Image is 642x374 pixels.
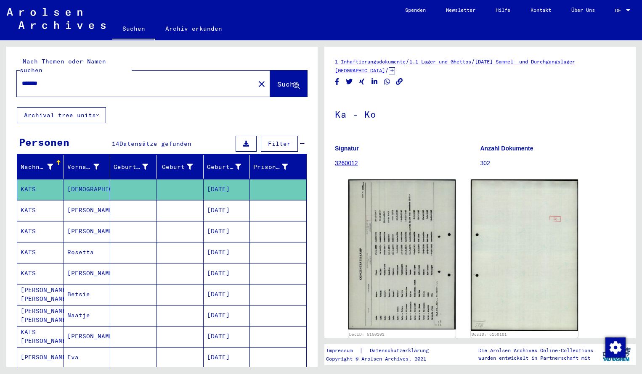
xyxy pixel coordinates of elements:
[114,160,159,174] div: Geburtsname
[605,337,625,357] div: Zustimmung ändern
[17,305,64,326] mat-cell: [PERSON_NAME] [PERSON_NAME]
[335,145,359,152] b: Signatur
[349,332,385,337] a: DocID: 5150101
[64,305,111,326] mat-cell: Naatje
[471,58,475,65] span: /
[335,95,625,132] h1: Ka - Ko
[64,179,111,200] mat-cell: [DEMOGRAPHIC_DATA]
[478,354,593,362] p: wurden entwickelt in Partnerschaft mit
[64,263,111,284] mat-cell: [PERSON_NAME]
[385,66,389,74] span: /
[326,346,359,355] a: Impressum
[17,347,64,368] mat-cell: [PERSON_NAME]
[348,179,456,329] img: 001.jpg
[478,347,593,354] p: Die Arolsen Archives Online-Collections
[155,18,232,39] a: Archiv erkunden
[207,160,252,174] div: Geburtsdatum
[67,160,110,174] div: Vorname
[204,221,250,242] mat-cell: [DATE]
[64,200,111,221] mat-cell: [PERSON_NAME]
[17,155,64,179] mat-header-cell: Nachname
[204,200,250,221] mat-cell: [DATE]
[204,326,250,347] mat-cell: [DATE]
[277,80,298,88] span: Suche
[20,58,106,74] mat-label: Nach Themen oder Namen suchen
[345,76,354,87] button: Share on Twitter
[480,145,533,152] b: Anzahl Dokumente
[17,221,64,242] mat-cell: KATS
[21,163,53,171] div: Nachname
[17,284,64,305] mat-cell: [PERSON_NAME] [PERSON_NAME]
[363,346,439,355] a: Datenschutzerklärung
[253,163,288,171] div: Prisoner #
[110,155,157,179] mat-header-cell: Geburtsname
[406,58,409,65] span: /
[160,160,203,174] div: Geburt‏
[17,326,64,347] mat-cell: KATS [PERSON_NAME]
[204,347,250,368] mat-cell: [DATE]
[250,155,306,179] mat-header-cell: Prisoner #
[615,8,624,13] span: DE
[358,76,366,87] button: Share on Xing
[471,179,578,331] img: 002.jpg
[17,107,106,123] button: Archival tree units
[112,18,155,40] a: Suchen
[333,76,342,87] button: Share on Facebook
[64,221,111,242] mat-cell: [PERSON_NAME]
[601,344,632,365] img: yv_logo.png
[17,242,64,263] mat-cell: KATS
[383,76,392,87] button: Share on WhatsApp
[64,242,111,263] mat-cell: Rosetta
[204,263,250,284] mat-cell: [DATE]
[157,155,204,179] mat-header-cell: Geburt‏
[160,163,193,171] div: Geburt‏
[19,134,69,150] div: Personen
[409,58,471,65] a: 1.1 Lager und Ghettos
[335,160,358,166] a: 3260012
[17,263,64,284] mat-cell: KATS
[204,155,250,179] mat-header-cell: Geburtsdatum
[64,326,111,347] mat-cell: [PERSON_NAME]
[204,284,250,305] mat-cell: [DATE]
[335,58,406,65] a: 1 Inhaftierungsdokumente
[64,284,111,305] mat-cell: Betsie
[17,179,64,200] mat-cell: KATS
[21,160,64,174] div: Nachname
[395,76,404,87] button: Copy link
[326,355,439,363] p: Copyright © Arolsen Archives, 2021
[119,140,191,147] span: Datensätze gefunden
[253,75,270,92] button: Clear
[472,332,507,337] a: DocID: 5150101
[370,76,379,87] button: Share on LinkedIn
[64,347,111,368] mat-cell: Eva
[204,305,250,326] mat-cell: [DATE]
[268,140,291,147] span: Filter
[261,136,298,152] button: Filter
[114,163,148,171] div: Geburtsname
[64,155,111,179] mat-header-cell: Vorname
[207,163,241,171] div: Geburtsdatum
[270,71,307,97] button: Suche
[253,160,298,174] div: Prisoner #
[112,140,119,147] span: 14
[67,163,100,171] div: Vorname
[7,8,106,29] img: Arolsen_neg.svg
[204,179,250,200] mat-cell: [DATE]
[480,159,626,168] p: 302
[204,242,250,263] mat-cell: [DATE]
[257,79,267,89] mat-icon: close
[17,200,64,221] mat-cell: KATS
[605,337,626,358] img: Zustimmung ändern
[326,346,439,355] div: |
